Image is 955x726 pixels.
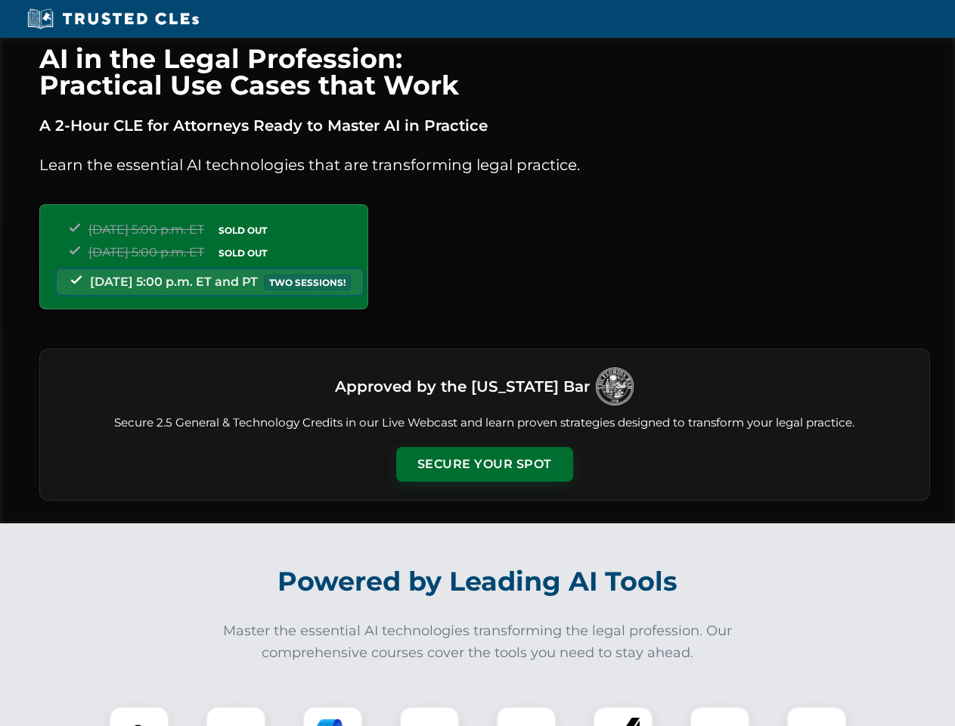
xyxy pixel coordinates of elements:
p: Secure 2.5 General & Technology Credits in our Live Webcast and learn proven strategies designed ... [58,414,911,432]
h2: Powered by Leading AI Tools [59,555,897,608]
button: Secure Your Spot [396,447,573,482]
h1: AI in the Legal Profession: Practical Use Cases that Work [39,45,930,98]
img: Logo [596,368,634,405]
p: Learn the essential AI technologies that are transforming legal practice. [39,153,930,177]
span: [DATE] 5:00 p.m. ET [88,222,204,237]
p: A 2-Hour CLE for Attorneys Ready to Master AI in Practice [39,113,930,138]
span: SOLD OUT [213,222,272,238]
span: [DATE] 5:00 p.m. ET [88,245,204,259]
p: Master the essential AI technologies transforming the legal profession. Our comprehensive courses... [213,620,743,664]
img: Trusted CLEs [23,8,203,30]
h3: Approved by the [US_STATE] Bar [335,373,590,400]
span: SOLD OUT [213,245,272,261]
